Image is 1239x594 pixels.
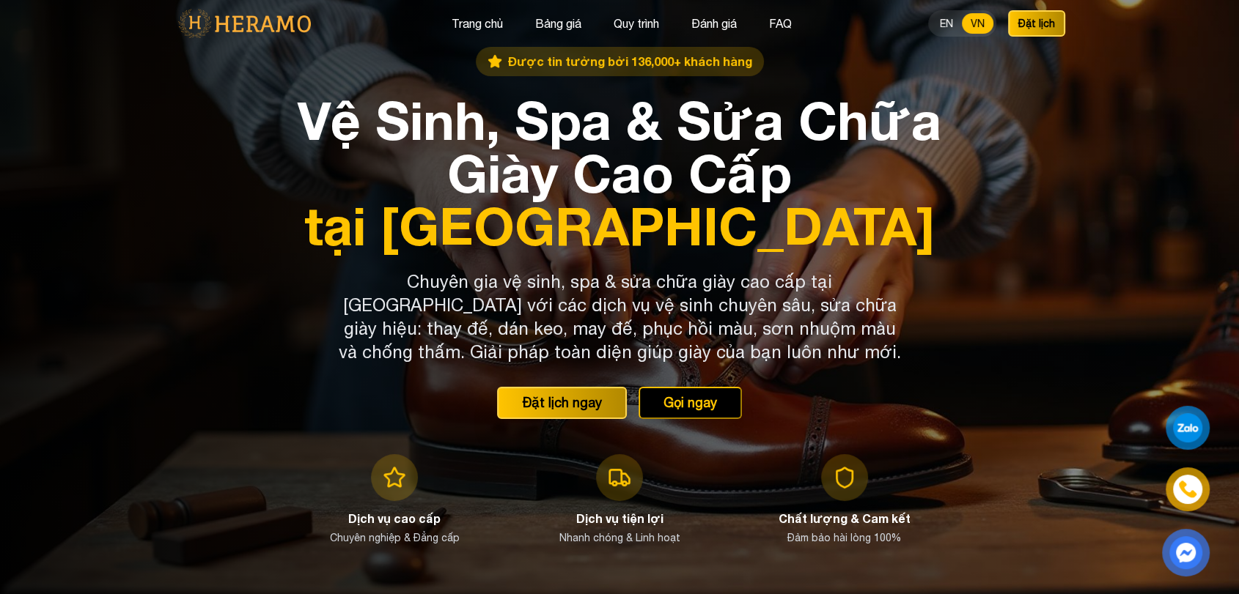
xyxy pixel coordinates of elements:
[174,8,315,39] img: logo-with-text.png
[576,510,663,527] h3: Dịch vụ tiện lợi
[291,199,948,252] span: tại [GEOGRAPHIC_DATA]
[330,530,460,545] p: Chuyên nghiệp & Đẳng cấp
[531,14,586,33] button: Bảng giá
[348,510,441,527] h3: Dịch vụ cao cấp
[931,13,962,34] button: EN
[1179,480,1196,498] img: phone-icon
[609,14,663,33] button: Quy trình
[338,270,901,363] p: Chuyên gia vệ sinh, spa & sửa chữa giày cao cấp tại [GEOGRAPHIC_DATA] với các dịch vụ vệ sinh chu...
[962,13,993,34] button: VN
[508,53,752,70] span: Được tin tưởng bởi 136,000+ khách hàng
[1008,10,1065,37] button: Đặt lịch
[779,510,911,527] h3: Chất lượng & Cam kết
[765,14,796,33] button: FAQ
[687,14,741,33] button: Đánh giá
[787,530,901,545] p: Đảm bảo hài lòng 100%
[497,387,627,419] button: Đặt lịch ngay
[639,387,742,419] button: Gọi ngay
[447,14,507,33] button: Trang chủ
[291,94,948,252] h1: Vệ Sinh, Spa & Sửa Chữa Giày Cao Cấp
[1168,469,1207,509] a: phone-icon
[559,530,680,545] p: Nhanh chóng & Linh hoạt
